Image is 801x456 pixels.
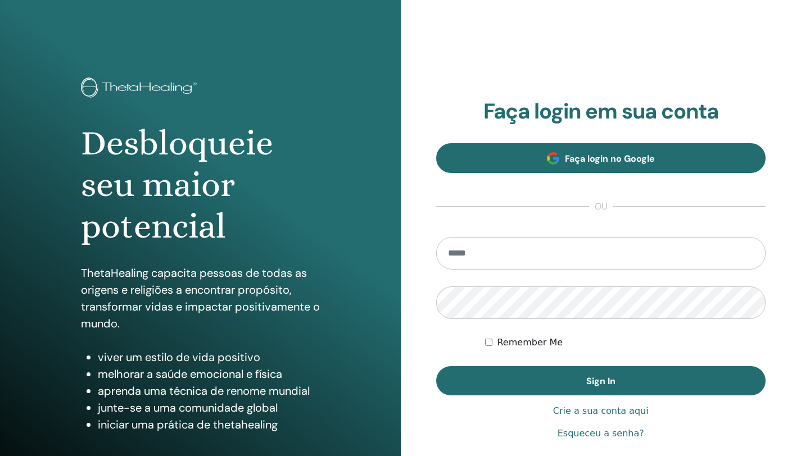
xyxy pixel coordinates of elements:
label: Remember Me [497,336,563,349]
li: junte-se a uma comunidade global [98,399,320,416]
a: Crie a sua conta aqui [553,404,649,418]
span: Faça login no Google [565,153,655,165]
span: ou [589,200,613,213]
div: Keep me authenticated indefinitely or until I manually logout [485,336,766,349]
span: Sign In [586,375,616,387]
li: iniciar uma prática de thetahealing [98,416,320,433]
h2: Faça login em sua conta [436,99,766,125]
li: viver um estilo de vida positivo [98,349,320,366]
button: Sign In [436,366,766,395]
a: Faça login no Google [436,143,766,173]
p: ThetaHealing capacita pessoas de todas as origens e religiões a encontrar propósito, transformar ... [81,265,320,332]
li: melhorar a saúde emocional e física [98,366,320,382]
a: Esqueceu a senha? [558,427,644,440]
h1: Desbloqueie seu maior potencial [81,122,320,248]
li: aprenda uma técnica de renome mundial [98,382,320,399]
